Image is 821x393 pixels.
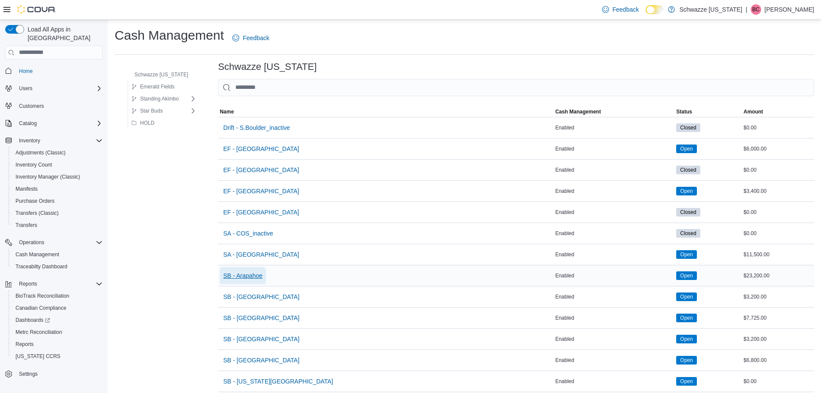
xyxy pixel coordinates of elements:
span: Open [680,377,693,385]
button: EF - [GEOGRAPHIC_DATA] [220,140,303,157]
div: $6,000.00 [742,144,814,154]
span: Open [676,314,696,322]
span: Open [680,314,693,322]
span: EF - [GEOGRAPHIC_DATA] [223,166,299,174]
h1: Cash Management [115,27,224,44]
span: Open [680,335,693,343]
span: SB - [GEOGRAPHIC_DATA] [223,335,300,343]
div: $6,800.00 [742,355,814,365]
button: Operations [16,237,48,248]
span: Home [16,66,103,76]
button: HOLD [128,118,158,128]
div: Enabled [553,292,674,302]
span: Manifests [12,184,103,194]
button: Inventory [2,135,106,147]
p: Schwazze [US_STATE] [679,4,742,15]
button: Purchase Orders [9,195,106,207]
a: Feedback [599,1,642,18]
button: Name [218,107,553,117]
span: SB - Arapahoe [223,271,262,280]
a: Transfers [12,220,41,230]
button: Schwazze [US_STATE] [122,69,192,80]
button: Transfers [9,219,106,231]
span: SA - [GEOGRAPHIC_DATA] [223,250,299,259]
span: Closed [680,166,696,174]
span: Open [676,187,696,195]
span: Transfers (Classic) [16,210,59,217]
button: Drift - S.Boulder_inactive [220,119,293,136]
span: Inventory [19,137,40,144]
span: Reports [16,341,34,348]
button: Amount [742,107,814,117]
span: SB - [US_STATE][GEOGRAPHIC_DATA] [223,377,333,386]
span: Dashboards [16,317,50,324]
span: Standing Akimbo [140,95,179,102]
button: Customers [2,100,106,112]
div: Enabled [553,228,674,239]
span: Closed [676,123,700,132]
span: Customers [19,103,44,110]
span: Open [676,250,696,259]
span: BioTrack Reconciliation [12,291,103,301]
span: Closed [680,124,696,132]
span: Washington CCRS [12,351,103,362]
span: Users [19,85,32,92]
span: Users [16,83,103,94]
button: Users [2,82,106,94]
span: Open [676,145,696,153]
span: Purchase Orders [12,196,103,206]
span: Metrc Reconciliation [12,327,103,337]
a: Dashboards [12,315,53,325]
span: SB - [GEOGRAPHIC_DATA] [223,314,300,322]
a: Reports [12,339,37,349]
div: $11,500.00 [742,249,814,260]
span: Closed [676,229,700,238]
div: Enabled [553,270,674,281]
button: Traceabilty Dashboard [9,261,106,273]
button: Metrc Reconciliation [9,326,106,338]
div: $0.00 [742,376,814,387]
div: $0.00 [742,123,814,133]
span: Inventory Manager (Classic) [12,172,103,182]
span: Cash Management [12,249,103,260]
a: Customers [16,101,47,111]
span: [US_STATE] CCRS [16,353,60,360]
span: Dashboards [12,315,103,325]
span: Cash Management [16,251,59,258]
div: Enabled [553,123,674,133]
span: Open [680,251,693,258]
button: [US_STATE] CCRS [9,350,106,362]
button: Inventory [16,135,44,146]
div: Enabled [553,207,674,217]
a: Inventory Count [12,160,56,170]
a: Inventory Manager (Classic) [12,172,84,182]
span: Open [676,292,696,301]
img: Cova [17,5,56,14]
span: Inventory Count [16,161,52,168]
a: BioTrack Reconciliation [12,291,73,301]
a: Home [16,66,36,76]
span: Open [676,335,696,343]
div: $3,400.00 [742,186,814,196]
button: Operations [2,236,106,248]
button: Settings [2,368,106,380]
button: SA - [GEOGRAPHIC_DATA] [220,246,303,263]
div: Enabled [553,249,674,260]
div: $3,200.00 [742,334,814,344]
button: Adjustments (Classic) [9,147,106,159]
button: Catalog [16,118,40,129]
span: Reports [12,339,103,349]
span: Operations [16,237,103,248]
span: Open [680,272,693,280]
span: Name [220,108,234,115]
span: Catalog [19,120,37,127]
span: Open [680,356,693,364]
button: Inventory Manager (Classic) [9,171,106,183]
span: Adjustments (Classic) [16,149,66,156]
span: Open [676,271,696,280]
span: SB - [GEOGRAPHIC_DATA] [223,292,300,301]
button: Emerald Fields [128,82,178,92]
span: Cash Management [555,108,601,115]
div: $0.00 [742,207,814,217]
a: [US_STATE] CCRS [12,351,64,362]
